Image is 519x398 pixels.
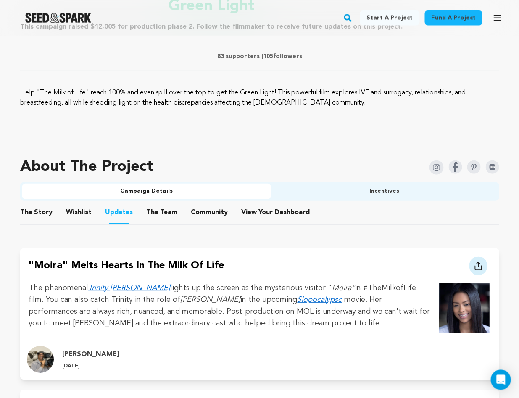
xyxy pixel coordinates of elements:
img: Seed&Spark Instagram Icon [429,160,443,174]
span: Updates [105,207,133,217]
p: Help "The Milk of Life" reach 100% and even spill over the top to get the Green Light! This power... [20,87,499,107]
img: 1754075358-Trinity%20Collette%20Moira.jpg [438,282,490,334]
span: The [146,207,158,217]
span: Your [241,207,311,217]
button: Campaign Details [22,183,271,199]
span: Community [191,207,228,217]
span: Team [146,207,177,217]
em: [PERSON_NAME] [180,296,240,303]
button: Incentives [271,183,498,199]
h1: About The Project [20,158,153,175]
span: Story [20,207,53,217]
p: The phenomenal lights up the screen as the mysterious visitor " in #TheMilkofLife film. You can a... [29,282,490,329]
a: Fund a project [424,10,482,25]
span: The [20,207,32,217]
span: Wishlist [66,207,92,217]
img: Seed&Spark IMDB Icon [485,160,499,173]
a: Slopocalypse [297,296,342,303]
a: Start a project [360,10,419,25]
img: Seed&Spark Logo Dark Mode [25,13,91,23]
h4: "Moira" Melts Hearts in The Milk of Life [29,258,224,275]
img: Seed&Spark Pinterest Icon [467,160,480,173]
p: 83 supporters | followers [20,52,499,60]
a: Seed&Spark Homepage [25,13,91,23]
img: 2f1dcaf4fd50612a.png [27,346,54,372]
a: ViewYourDashboard [241,207,311,217]
div: Open Intercom Messenger [490,369,511,390]
h4: [PERSON_NAME] [62,349,119,359]
p: [DATE] [62,362,119,369]
em: Moira" [332,284,355,291]
span: Dashboard [274,207,310,217]
a: update.author.name Profile [20,339,430,379]
img: Seed&Spark Facebook Icon [448,160,462,173]
a: Trinity [PERSON_NAME] [88,284,170,291]
span: 105 [263,53,273,59]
